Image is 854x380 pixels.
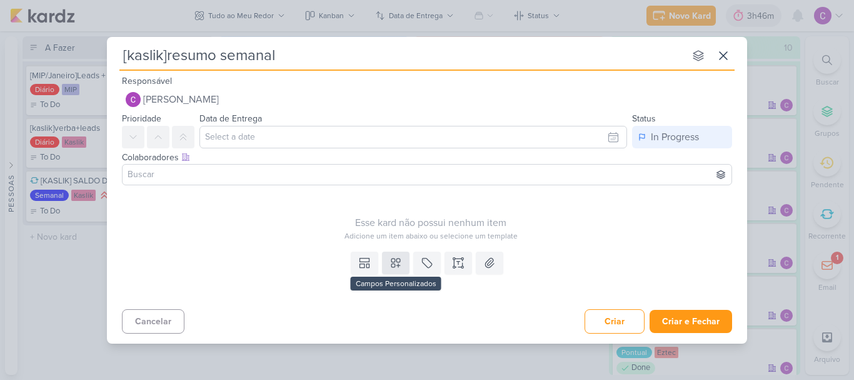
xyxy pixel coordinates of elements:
div: Colaboradores [122,151,732,164]
input: Buscar [125,167,729,182]
img: Carlos Lima [126,92,141,107]
label: Status [632,113,656,124]
button: Criar [585,309,645,334]
label: Prioridade [122,113,161,124]
label: Responsável [122,76,172,86]
div: Esse kard não possui nenhum item [122,215,740,230]
button: Criar e Fechar [650,310,732,333]
button: [PERSON_NAME] [122,88,732,111]
div: In Progress [651,130,699,145]
button: In Progress [632,126,732,148]
div: Adicione um item abaixo ou selecione um template [122,230,740,242]
label: Data de Entrega [199,113,262,124]
input: Kard Sem Título [119,44,685,67]
div: Campos Personalizados [351,277,441,290]
span: [PERSON_NAME] [143,92,219,107]
input: Select a date [199,126,627,148]
button: Cancelar [122,309,184,334]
